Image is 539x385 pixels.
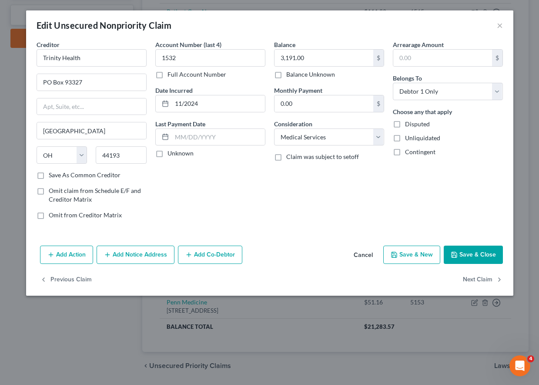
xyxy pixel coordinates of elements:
[463,271,503,289] button: Next Claim
[155,119,205,128] label: Last Payment Date
[172,95,265,112] input: MM/DD/YYYY
[155,40,221,49] label: Account Number (last 4)
[167,70,226,79] label: Full Account Number
[492,50,502,66] div: $
[497,20,503,30] button: ×
[286,153,359,160] span: Claim was subject to setoff
[274,40,295,49] label: Balance
[527,355,534,362] span: 4
[96,146,147,164] input: Enter zip...
[37,122,146,139] input: Enter city...
[37,98,146,115] input: Apt, Suite, etc...
[97,246,174,264] button: Add Notice Address
[347,247,380,264] button: Cancel
[286,70,335,79] label: Balance Unknown
[393,40,444,49] label: Arrearage Amount
[155,49,265,67] input: XXXX
[393,50,492,66] input: 0.00
[37,74,146,91] input: Enter address...
[40,246,93,264] button: Add Action
[155,86,193,95] label: Date Incurred
[274,86,322,95] label: Monthly Payment
[37,41,60,48] span: Creditor
[275,95,373,112] input: 0.00
[373,50,384,66] div: $
[444,246,503,264] button: Save & Close
[37,19,172,31] div: Edit Unsecured Nonpriority Claim
[49,171,121,179] label: Save As Common Creditor
[405,134,440,142] span: Unliquidated
[393,74,422,82] span: Belongs To
[274,119,312,128] label: Consideration
[509,355,530,376] iframe: Intercom live chat
[49,187,141,203] span: Omit claim from Schedule E/F and Creditor Matrix
[383,246,440,264] button: Save & New
[405,148,435,155] span: Contingent
[405,120,430,128] span: Disputed
[393,107,452,116] label: Choose any that apply
[40,271,92,289] button: Previous Claim
[172,129,265,145] input: MM/DD/YYYY
[373,95,384,112] div: $
[275,50,373,66] input: 0.00
[167,149,194,158] label: Unknown
[178,246,242,264] button: Add Co-Debtor
[49,211,122,219] span: Omit from Creditor Matrix
[37,49,147,67] input: Search creditor by name...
